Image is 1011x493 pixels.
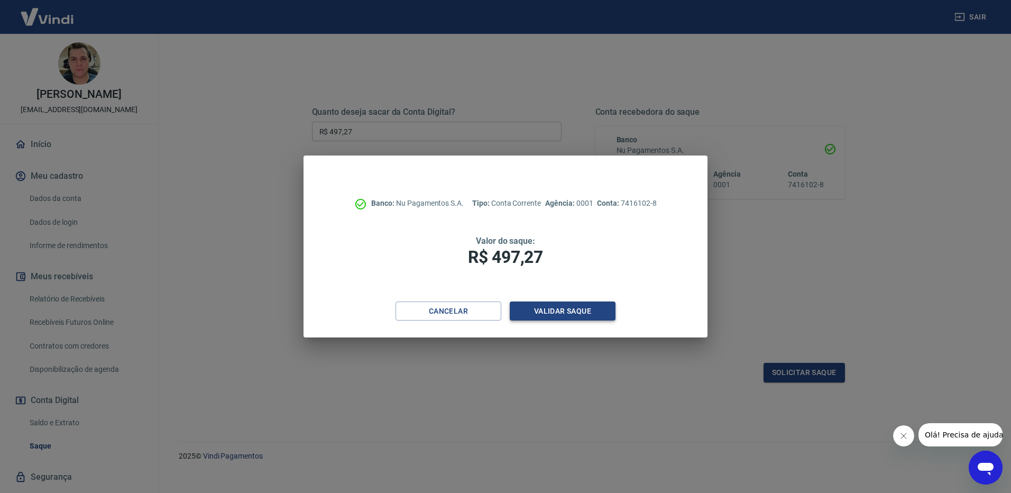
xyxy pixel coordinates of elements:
span: Conta: [597,199,621,207]
span: Agência: [545,199,576,207]
iframe: Mensagem da empresa [918,423,1003,446]
button: Validar saque [510,302,615,321]
span: Tipo: [472,199,491,207]
p: 0001 [545,198,593,209]
span: Valor do saque: [476,236,535,246]
span: R$ 497,27 [468,247,543,267]
p: Nu Pagamentos S.A. [371,198,464,209]
iframe: Botão para abrir a janela de mensagens [969,451,1003,485]
span: Olá! Precisa de ajuda? [6,7,89,16]
p: Conta Corrente [472,198,541,209]
p: 7416102-8 [597,198,656,209]
button: Cancelar [396,302,501,321]
iframe: Fechar mensagem [893,425,914,446]
span: Banco: [371,199,396,207]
